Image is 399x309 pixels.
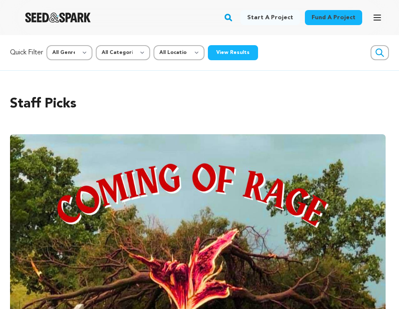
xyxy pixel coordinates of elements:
img: Seed&Spark Logo Dark Mode [25,13,91,23]
h2: Staff Picks [10,94,389,114]
p: Quick Filter [10,48,43,58]
a: Start a project [240,10,300,25]
a: Seed&Spark Homepage [25,13,91,23]
button: View Results [208,45,258,60]
a: Fund a project [305,10,362,25]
